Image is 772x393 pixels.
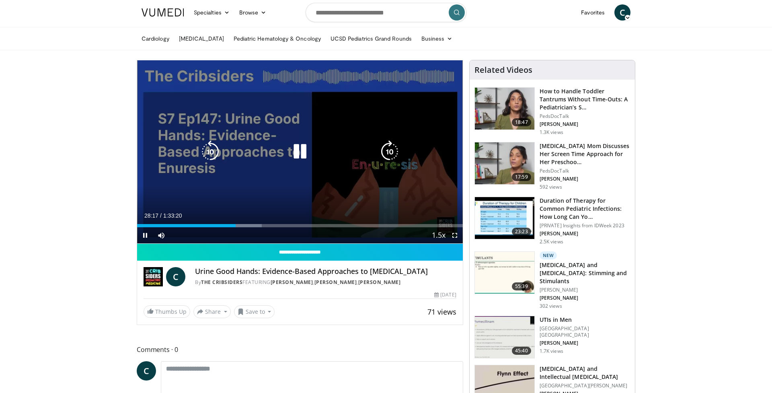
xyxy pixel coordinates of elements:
[475,88,534,130] img: 50ea502b-14b0-43c2-900c-1755f08e888a.150x105_q85_crop-smart_upscale.jpg
[474,142,630,190] a: 17:59 [MEDICAL_DATA] Mom Discusses Her Screen Time Approach for Her Preschoo… PedsDocTalk [PERSON...
[195,279,456,286] div: By FEATURING , ,
[189,4,234,21] a: Specialties
[540,176,630,182] p: [PERSON_NAME]
[512,173,531,181] span: 17:59
[193,305,231,318] button: Share
[540,325,630,338] p: [GEOGRAPHIC_DATA] [GEOGRAPHIC_DATA]
[137,60,463,244] video-js: Video Player
[474,251,630,309] a: 55:39 New [MEDICAL_DATA] and [MEDICAL_DATA]: Stimming and Stimulants [PERSON_NAME] [PERSON_NAME] ...
[326,31,417,47] a: UCSD Pediatrics Grand Rounds
[153,227,169,243] button: Mute
[540,222,630,229] p: [PRIVATE] Insights from IDWeek 2023
[475,316,534,358] img: 74613b7e-5bf6-46a9-bdeb-c4eecc642b54.150x105_q85_crop-smart_upscale.jpg
[474,316,630,358] a: 45:40 UTIs in Men [GEOGRAPHIC_DATA] [GEOGRAPHIC_DATA] [PERSON_NAME] 1.7K views
[137,227,153,243] button: Pause
[540,340,630,346] p: [PERSON_NAME]
[540,87,630,111] h3: How to Handle Toddler Tantrums Without Time-Outs: A Pediatrician’s S…
[142,8,184,16] img: VuMedi Logo
[540,113,630,119] p: PedsDocTalk
[234,4,271,21] a: Browse
[614,4,630,21] a: C
[540,184,562,190] p: 592 views
[540,168,630,174] p: PedsDocTalk
[166,267,185,286] a: C
[512,228,531,236] span: 23:23
[512,282,531,290] span: 55:39
[576,4,610,21] a: Favorites
[540,365,630,381] h3: [MEDICAL_DATA] and Intellectual [MEDICAL_DATA]
[137,344,463,355] span: Comments 0
[137,224,463,227] div: Progress Bar
[540,348,563,354] p: 1.7K views
[195,267,456,276] h4: Urine Good Hands: Evidence-Based Approaches to [MEDICAL_DATA]
[540,230,630,237] p: [PERSON_NAME]
[540,287,630,293] p: [PERSON_NAME]
[358,279,401,286] a: [PERSON_NAME]
[144,212,158,219] span: 28:17
[447,227,463,243] button: Fullscreen
[540,197,630,221] h3: Duration of Therapy for Common Pediatric Infections: How Long Can Yo…
[234,305,275,318] button: Save to
[229,31,326,47] a: Pediatric Hematology & Oncology
[540,261,630,285] h3: [MEDICAL_DATA] and [MEDICAL_DATA]: Stimming and Stimulants
[137,361,156,381] a: C
[144,267,163,286] img: The Cribsiders
[540,239,563,245] p: 2.5K views
[475,197,534,239] img: e1c5528f-ea3e-4198-aec8-51b2a8490044.150x105_q85_crop-smart_upscale.jpg
[417,31,458,47] a: Business
[512,118,531,126] span: 18:47
[160,212,162,219] span: /
[540,142,630,166] h3: [MEDICAL_DATA] Mom Discusses Her Screen Time Approach for Her Preschoo…
[474,197,630,245] a: 23:23 Duration of Therapy for Common Pediatric Infections: How Long Can Yo… [PRIVATE] Insights fr...
[314,279,357,286] a: [PERSON_NAME]
[474,65,532,75] h4: Related Videos
[540,295,630,301] p: [PERSON_NAME]
[475,142,534,184] img: 545bfb05-4c46-43eb-a600-77e1c8216bd9.150x105_q85_crop-smart_upscale.jpg
[427,307,456,317] span: 71 views
[540,383,630,389] p: [GEOGRAPHIC_DATA][PERSON_NAME]
[475,252,534,294] img: d36e463e-79e1-402d-9e36-b355bbb887a9.150x105_q85_crop-smart_upscale.jpg
[474,87,630,136] a: 18:47 How to Handle Toddler Tantrums Without Time-Outs: A Pediatrician’s S… PedsDocTalk [PERSON_N...
[306,3,466,22] input: Search topics, interventions
[137,31,174,47] a: Cardiology
[540,121,630,128] p: [PERSON_NAME]
[163,212,182,219] span: 1:33:20
[540,316,630,324] h3: UTIs in Men
[144,305,190,318] a: Thumbs Up
[540,129,563,136] p: 1.3K views
[201,279,242,286] a: The Cribsiders
[434,291,456,298] div: [DATE]
[271,279,313,286] a: [PERSON_NAME]
[431,227,447,243] button: Playback Rate
[540,251,557,259] p: New
[174,31,229,47] a: [MEDICAL_DATA]
[540,303,562,309] p: 302 views
[512,347,531,355] span: 45:40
